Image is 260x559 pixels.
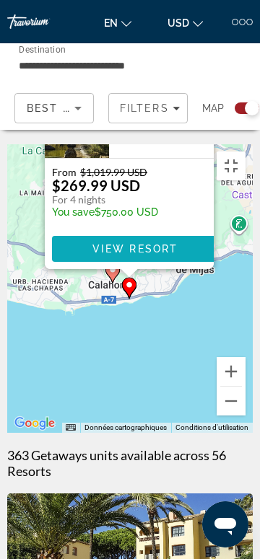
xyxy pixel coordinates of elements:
[97,12,139,33] button: Change language
[202,98,224,118] span: Map
[52,206,158,218] p: $750.00 USD
[66,423,76,433] button: Raccourcis clavier
[80,166,147,178] span: $1,019.99 USD
[7,447,253,479] h1: 363 Getaways units available across 56 Resorts
[217,151,246,180] button: Passer en plein écran
[27,100,82,117] mat-select: Sort by
[11,414,58,433] a: Ouvrir cette zone dans Google Maps (dans une nouvelle fenêtre)
[52,206,95,218] span: You save
[92,243,178,255] span: View Resort
[217,357,246,386] button: Zoom avant
[120,102,169,114] span: Filters
[52,166,77,178] span: From
[52,236,218,262] button: View Resort
[52,193,158,206] p: For 4 nights
[202,501,248,547] iframe: Bouton de lancement de la fenêtre de messagerie
[217,387,246,415] button: Zoom arrière
[84,423,167,433] button: Données cartographiques
[19,57,168,74] input: Select destination
[52,178,140,193] p: $269.99 USD
[11,414,58,433] img: Google
[27,102,102,114] span: Best Deals
[175,423,248,431] a: Conditions d'utilisation (s'ouvre dans un nouvel onglet)
[168,17,189,29] span: USD
[104,17,118,29] span: en
[108,93,188,123] button: Filters
[160,12,210,33] button: Change currency
[19,44,66,54] span: Destination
